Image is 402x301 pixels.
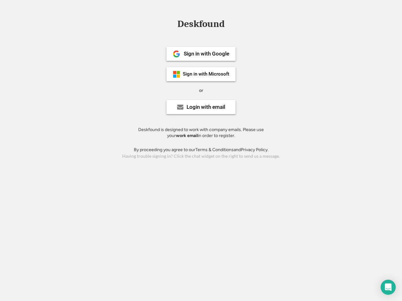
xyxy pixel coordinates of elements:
div: Open Intercom Messenger [381,280,396,295]
div: By proceeding you agree to our and [134,147,269,153]
div: Login with email [187,104,225,110]
img: 1024px-Google__G__Logo.svg.png [173,50,180,58]
div: Deskfound is designed to work with company emails. Please use your in order to register. [130,127,272,139]
div: Sign in with Microsoft [183,72,229,77]
a: Terms & Conditions [195,147,234,152]
strong: work email [176,133,198,138]
a: Privacy Policy. [241,147,269,152]
img: ms-symbollockup_mssymbol_19.png [173,71,180,78]
div: or [199,87,203,94]
div: Deskfound [174,19,228,29]
div: Sign in with Google [184,51,229,56]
